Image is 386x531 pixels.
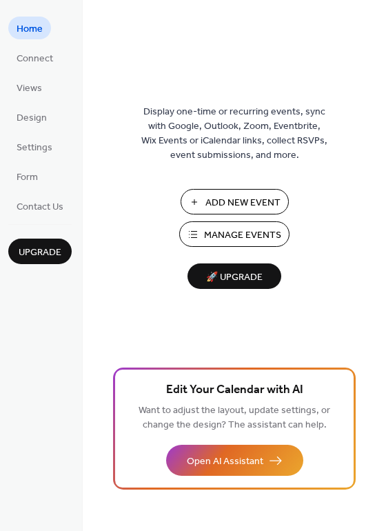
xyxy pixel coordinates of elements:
[17,111,47,126] span: Design
[8,106,55,128] a: Design
[179,221,289,247] button: Manage Events
[196,268,273,287] span: 🚀 Upgrade
[17,22,43,37] span: Home
[8,135,61,158] a: Settings
[17,170,38,185] span: Form
[8,165,46,188] a: Form
[8,194,72,217] a: Contact Us
[181,189,289,214] button: Add New Event
[187,454,263,469] span: Open AI Assistant
[8,17,51,39] a: Home
[17,141,52,155] span: Settings
[166,445,303,476] button: Open AI Assistant
[8,76,50,99] a: Views
[166,381,303,400] span: Edit Your Calendar with AI
[205,196,281,210] span: Add New Event
[8,239,72,264] button: Upgrade
[204,228,281,243] span: Manage Events
[139,401,330,434] span: Want to adjust the layout, update settings, or change the design? The assistant can help.
[141,105,327,163] span: Display one-time or recurring events, sync with Google, Outlook, Zoom, Eventbrite, Wix Events or ...
[17,81,42,96] span: Views
[17,200,63,214] span: Contact Us
[17,52,53,66] span: Connect
[187,263,281,289] button: 🚀 Upgrade
[19,246,61,260] span: Upgrade
[8,46,61,69] a: Connect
